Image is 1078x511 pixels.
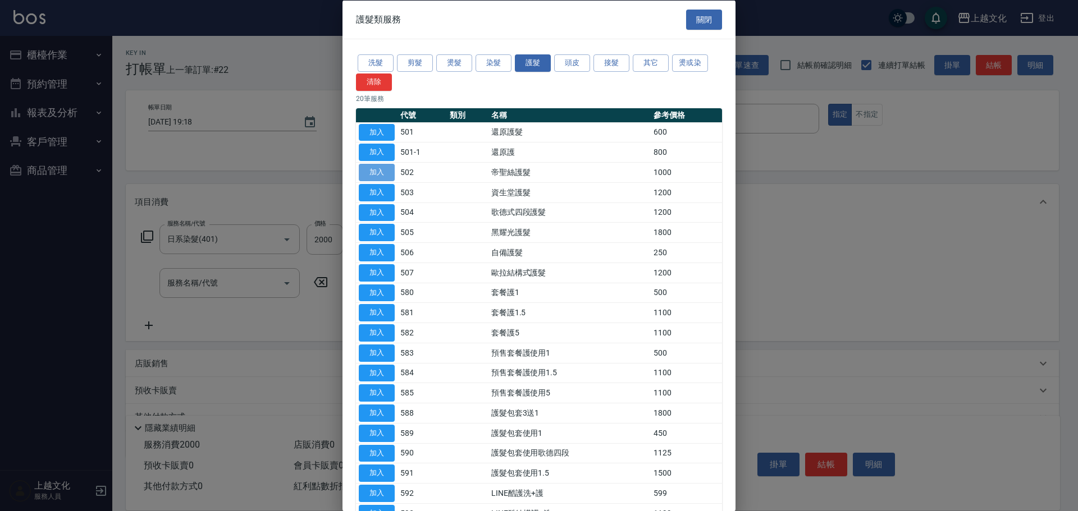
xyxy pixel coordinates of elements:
[359,224,395,241] button: 加入
[398,162,447,182] td: 502
[398,323,447,343] td: 582
[359,304,395,321] button: 加入
[488,483,651,503] td: LINE酷護洗+護
[398,483,447,503] td: 592
[651,283,722,303] td: 500
[398,343,447,363] td: 583
[359,404,395,422] button: 加入
[359,344,395,361] button: 加入
[651,403,722,423] td: 1800
[488,302,651,323] td: 套餐護1.5
[398,363,447,383] td: 584
[398,202,447,223] td: 504
[359,164,395,181] button: 加入
[651,122,722,142] td: 600
[651,108,722,122] th: 參考價格
[488,202,651,223] td: 歌德式四段護髮
[651,302,722,323] td: 1100
[488,383,651,403] td: 預售套餐護使用5
[356,93,722,103] p: 20 筆服務
[651,142,722,162] td: 800
[358,54,394,72] button: 洗髮
[359,324,395,342] button: 加入
[554,54,590,72] button: 頭皮
[447,108,488,122] th: 類別
[651,323,722,343] td: 1100
[651,423,722,443] td: 450
[359,424,395,441] button: 加入
[651,263,722,283] td: 1200
[686,9,722,30] button: 關閉
[488,283,651,303] td: 套餐護1
[359,464,395,482] button: 加入
[488,182,651,202] td: 資生堂護髮
[359,284,395,301] button: 加入
[488,122,651,142] td: 還原護髮
[651,222,722,242] td: 1800
[651,443,722,463] td: 1125
[488,423,651,443] td: 護髮包套使用1
[398,302,447,323] td: 581
[488,222,651,242] td: 黑耀光護髮
[359,123,395,141] button: 加入
[488,403,651,423] td: 護髮包套3送1
[488,343,651,363] td: 預售套餐護使用1
[593,54,629,72] button: 接髮
[356,73,392,90] button: 清除
[651,242,722,263] td: 250
[488,323,651,343] td: 套餐護5
[651,383,722,403] td: 1100
[488,108,651,122] th: 名稱
[651,463,722,483] td: 1500
[488,363,651,383] td: 預售套餐護使用1.5
[356,13,401,25] span: 護髮類服務
[398,142,447,162] td: 501-1
[488,463,651,483] td: 護髮包套使用1.5
[397,54,433,72] button: 剪髮
[398,443,447,463] td: 590
[398,263,447,283] td: 507
[672,54,708,72] button: 燙或染
[398,242,447,263] td: 506
[359,444,395,462] button: 加入
[398,122,447,142] td: 501
[651,162,722,182] td: 1000
[633,54,669,72] button: 其它
[651,182,722,202] td: 1200
[476,54,511,72] button: 染髮
[398,463,447,483] td: 591
[359,264,395,281] button: 加入
[359,364,395,381] button: 加入
[398,403,447,423] td: 588
[488,162,651,182] td: 帝聖絲護髮
[398,108,447,122] th: 代號
[651,343,722,363] td: 500
[359,244,395,261] button: 加入
[488,242,651,263] td: 自備護髮
[515,54,551,72] button: 護髮
[398,182,447,202] td: 503
[398,222,447,242] td: 505
[651,483,722,503] td: 599
[488,263,651,283] td: 歐拉結構式護髮
[488,443,651,463] td: 護髮包套使用歌德四段
[398,283,447,303] td: 580
[359,204,395,221] button: 加入
[359,183,395,201] button: 加入
[398,383,447,403] td: 585
[651,363,722,383] td: 1100
[359,144,395,161] button: 加入
[359,485,395,502] button: 加入
[359,384,395,402] button: 加入
[398,423,447,443] td: 589
[488,142,651,162] td: 還原護
[651,202,722,223] td: 1200
[436,54,472,72] button: 燙髮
